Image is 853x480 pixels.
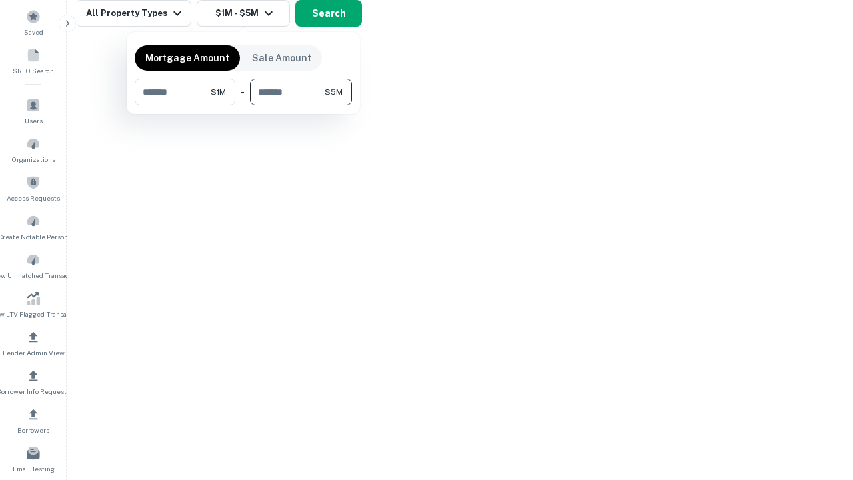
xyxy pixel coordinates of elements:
[252,51,311,65] p: Sale Amount
[211,86,226,98] span: $1M
[145,51,229,65] p: Mortgage Amount
[325,86,343,98] span: $5M
[786,373,853,437] iframe: Chat Widget
[241,79,245,105] div: -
